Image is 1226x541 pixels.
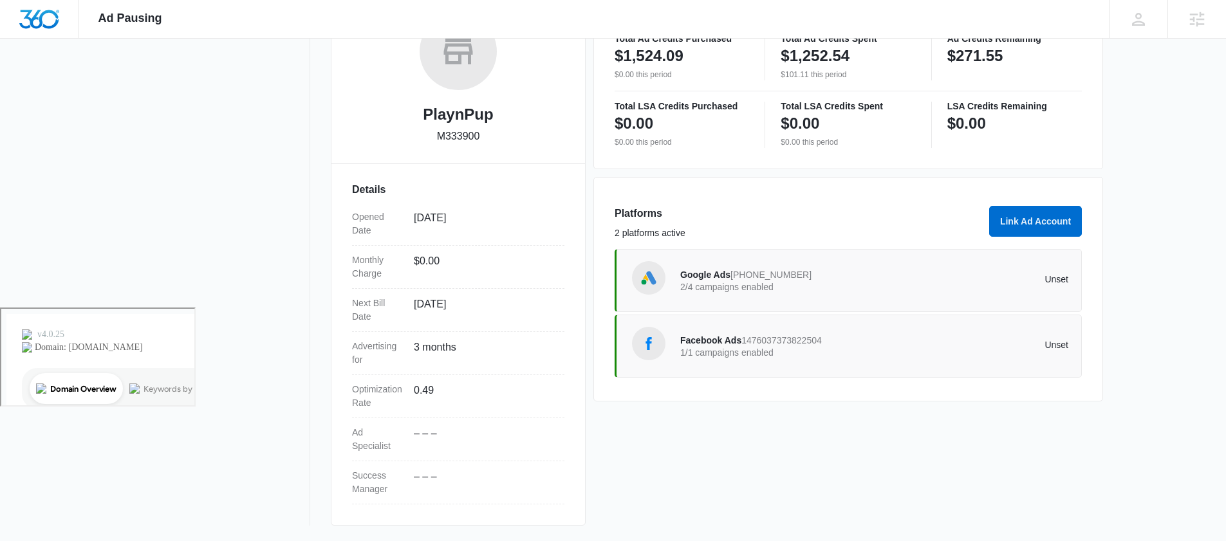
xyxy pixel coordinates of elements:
[639,334,658,353] img: Facebook Ads
[352,340,404,367] dt: Advertising for
[615,206,981,221] h3: Platforms
[352,297,404,324] dt: Next Bill Date
[615,249,1082,312] a: Google AdsGoogle Ads[PHONE_NUMBER]2/4 campaigns enabledUnset
[414,426,554,453] dd: – – –
[128,75,138,85] img: tab_keywords_by_traffic_grey.svg
[352,332,564,375] div: Advertising for3 months
[947,46,1003,66] p: $271.55
[781,69,915,80] p: $101.11 this period
[98,12,162,25] span: Ad Pausing
[875,275,1069,284] p: Unset
[781,102,915,111] p: Total LSA Credits Spent
[639,268,658,288] img: Google Ads
[741,335,822,345] span: 1476037373822504
[437,129,480,144] p: M333900
[352,182,564,197] h3: Details
[781,113,819,134] p: $0.00
[414,340,554,367] dd: 3 months
[423,103,493,126] h2: PlaynPup
[352,253,404,280] dt: Monthly Charge
[352,246,564,289] div: Monthly Charge$0.00
[352,418,564,461] div: Ad Specialist– – –
[414,253,554,280] dd: $0.00
[352,375,564,418] div: Optimization Rate0.49
[352,210,404,237] dt: Opened Date
[414,297,554,324] dd: [DATE]
[414,210,554,237] dd: [DATE]
[414,469,554,496] dd: – – –
[875,340,1069,349] p: Unset
[352,461,564,504] div: Success Manager– – –
[781,136,915,148] p: $0.00 this period
[781,46,850,66] p: $1,252.54
[33,33,142,44] div: Domain: [DOMAIN_NAME]
[615,46,683,66] p: $1,524.09
[352,469,404,496] dt: Success Manager
[730,270,812,280] span: [PHONE_NUMBER]
[21,21,31,31] img: logo_orange.svg
[680,348,875,357] p: 1/1 campaigns enabled
[947,113,986,134] p: $0.00
[680,282,875,291] p: 2/4 campaigns enabled
[352,203,564,246] div: Opened Date[DATE]
[615,136,749,148] p: $0.00 this period
[615,69,749,80] p: $0.00 this period
[615,315,1082,378] a: Facebook AdsFacebook Ads14760373738225041/1 campaigns enabledUnset
[947,102,1082,111] p: LSA Credits Remaining
[615,102,749,111] p: Total LSA Credits Purchased
[49,76,115,84] div: Domain Overview
[35,75,45,85] img: tab_domain_overview_orange.svg
[36,21,63,31] div: v 4.0.25
[615,226,981,240] p: 2 platforms active
[615,34,749,43] p: Total Ad Credits Purchased
[989,206,1082,237] button: Link Ad Account
[414,383,554,410] dd: 0.49
[352,426,404,453] dt: Ad Specialist
[615,113,653,134] p: $0.00
[781,34,915,43] p: Total Ad Credits Spent
[142,76,217,84] div: Keywords by Traffic
[680,335,741,345] span: Facebook Ads
[352,289,564,332] div: Next Bill Date[DATE]
[352,383,404,410] dt: Optimization Rate
[947,34,1082,43] p: Ad Credits Remaining
[680,270,730,280] span: Google Ads
[21,33,31,44] img: website_grey.svg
